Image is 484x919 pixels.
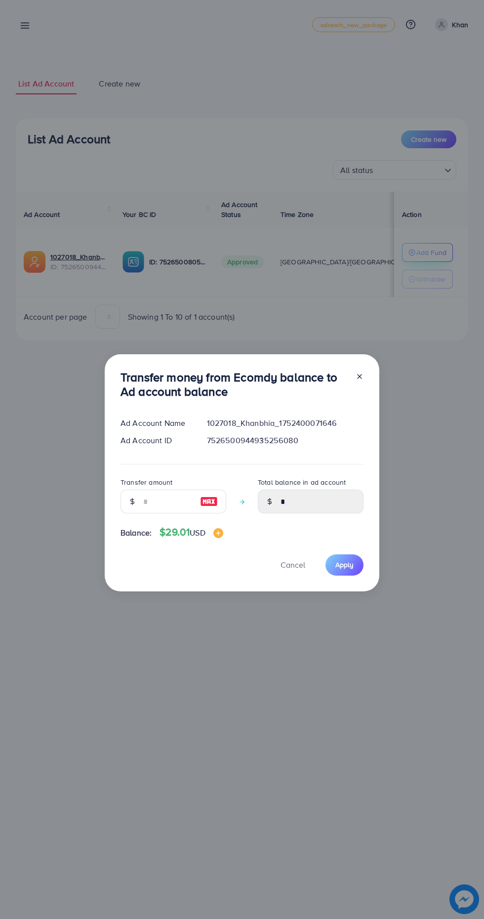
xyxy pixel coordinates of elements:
[121,477,172,487] label: Transfer amount
[213,528,223,538] img: image
[200,496,218,507] img: image
[121,527,152,539] span: Balance:
[113,435,199,446] div: Ad Account ID
[199,435,371,446] div: 7526500944935256080
[281,559,305,570] span: Cancel
[268,554,318,576] button: Cancel
[325,554,363,576] button: Apply
[258,477,346,487] label: Total balance in ad account
[121,370,348,399] h3: Transfer money from Ecomdy balance to Ad account balance
[113,418,199,429] div: Ad Account Name
[160,526,223,539] h4: $29.01
[335,560,354,570] span: Apply
[199,418,371,429] div: 1027018_Khanbhia_1752400071646
[190,527,205,538] span: USD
